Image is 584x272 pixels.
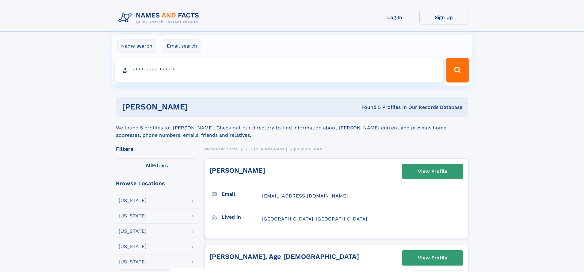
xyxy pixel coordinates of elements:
span: All [146,163,152,168]
a: [PERSON_NAME] [254,145,287,153]
div: View Profile [418,251,447,265]
a: Names and Facts [204,145,238,153]
div: View Profile [418,164,447,178]
a: Log In [370,10,419,25]
a: View Profile [402,251,463,265]
a: [PERSON_NAME] [209,167,265,174]
span: [PERSON_NAME] [254,147,287,151]
span: S [245,147,247,151]
a: [PERSON_NAME], Age [DEMOGRAPHIC_DATA] [209,253,359,260]
div: Browse Locations [116,181,198,186]
label: Name search [117,40,156,52]
h3: Lived in [222,212,262,222]
label: Email search [163,40,201,52]
div: Filters [116,146,198,152]
div: [US_STATE] [119,213,147,218]
h1: [PERSON_NAME] [122,103,275,111]
a: Sign Up [419,10,468,25]
label: Filters [116,159,198,173]
div: Found 5 Profiles In Our Records Database [275,104,462,111]
img: Logo Names and Facts [116,10,204,26]
div: [US_STATE] [119,244,147,249]
span: [EMAIL_ADDRESS][DOMAIN_NAME] [262,193,348,199]
div: We found 5 profiles for [PERSON_NAME]. Check out our directory to find information about [PERSON_... [116,117,468,139]
a: S [245,145,247,153]
h3: Email [222,189,262,199]
div: [US_STATE] [119,259,147,264]
a: View Profile [402,164,463,179]
div: [US_STATE] [119,198,147,203]
span: [GEOGRAPHIC_DATA], [GEOGRAPHIC_DATA] [262,216,367,222]
span: [PERSON_NAME] [294,147,327,151]
button: Search Button [446,58,469,82]
input: search input [115,58,444,82]
div: [US_STATE] [119,229,147,234]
